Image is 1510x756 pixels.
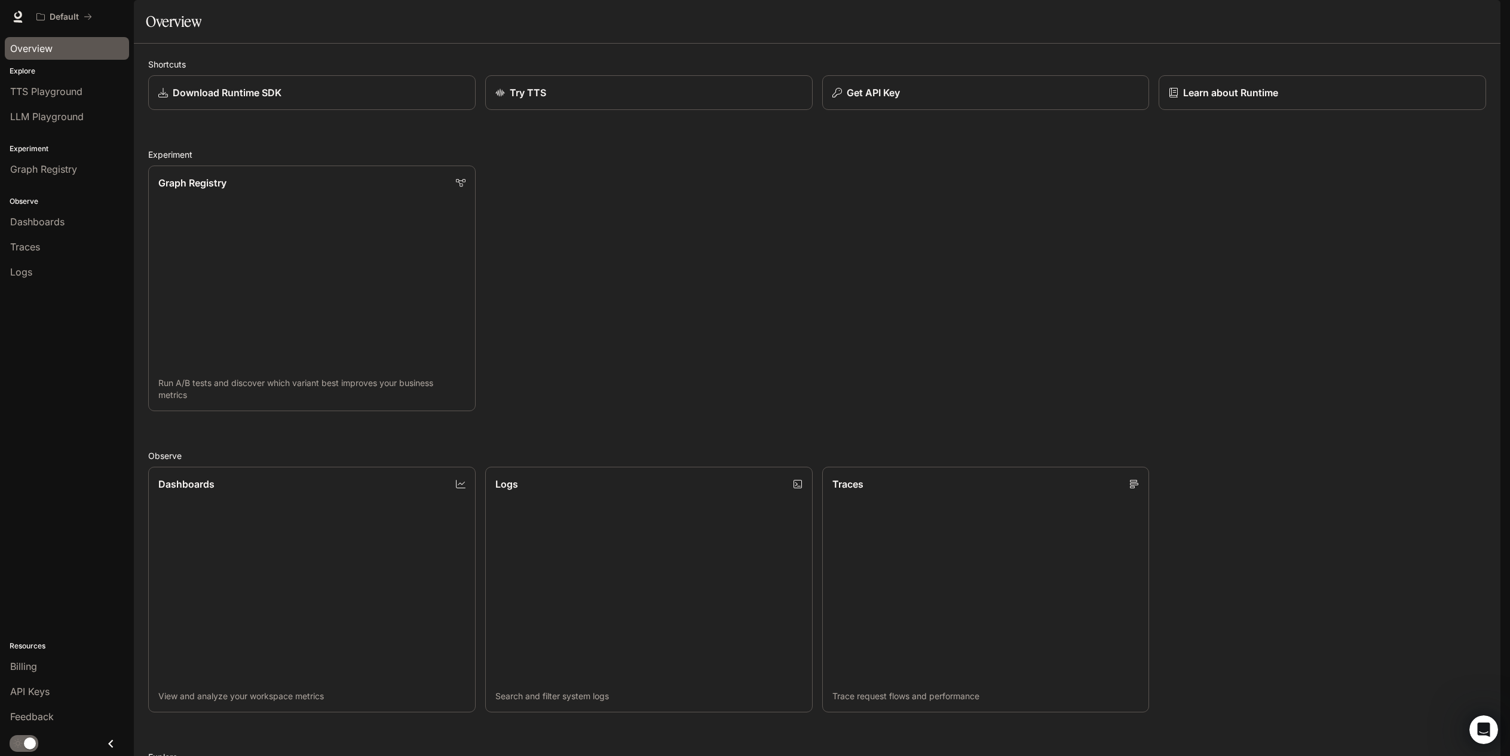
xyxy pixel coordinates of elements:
p: Try TTS [510,85,546,100]
p: Download Runtime SDK [173,85,281,100]
h1: Overview [146,10,201,33]
button: All workspaces [31,5,97,29]
a: TracesTrace request flows and performance [822,467,1150,712]
iframe: Intercom live chat [1469,715,1498,744]
a: DashboardsView and analyze your workspace metrics [148,467,476,712]
p: Get API Key [847,85,900,100]
a: Download Runtime SDK [148,75,476,110]
p: Search and filter system logs [495,690,803,702]
h2: Experiment [148,148,1486,161]
p: View and analyze your workspace metrics [158,690,465,702]
a: Learn about Runtime [1159,75,1486,110]
p: Default [50,12,79,22]
p: Logs [495,477,518,491]
p: Learn about Runtime [1183,85,1278,100]
a: LogsSearch and filter system logs [485,467,813,712]
a: Graph RegistryRun A/B tests and discover which variant best improves your business metrics [148,166,476,411]
h2: Observe [148,449,1486,462]
p: Graph Registry [158,176,226,190]
h2: Shortcuts [148,58,1486,71]
p: Trace request flows and performance [832,690,1140,702]
p: Traces [832,477,863,491]
a: Try TTS [485,75,813,110]
button: Get API Key [822,75,1150,110]
p: Dashboards [158,477,215,491]
p: Run A/B tests and discover which variant best improves your business metrics [158,377,465,401]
